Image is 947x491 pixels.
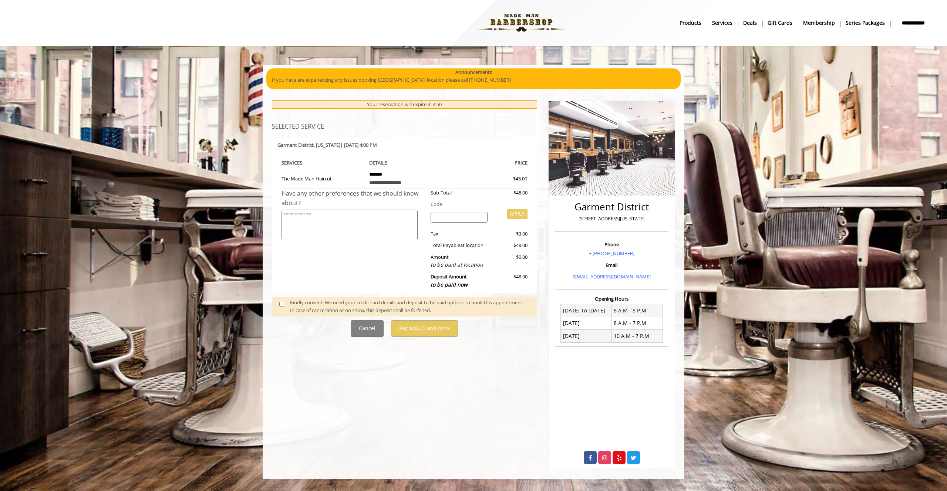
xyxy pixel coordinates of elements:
button: APPLY [507,209,528,219]
div: $0.00 [493,253,527,269]
button: Cancel [351,320,384,337]
button: Pay $48.00 and Book [391,320,458,337]
p: If you have are experiencing any issues booking [GEOGRAPHIC_DATA] location please call [PHONE_NUM... [272,76,675,84]
b: products [680,19,701,27]
a: [EMAIL_ADDRESS][DOMAIN_NAME] [573,273,651,280]
td: 10 A.M - 7 P.M [611,330,663,342]
a: ServicesServices [707,17,738,28]
h3: SELECTED SERVICE [272,123,537,130]
td: [DATE] To [DATE] [561,304,612,317]
div: Total Payable [425,241,493,249]
div: Have any other preferences that we should know about? [282,189,425,208]
a: DealsDeals [738,17,762,28]
div: to be paid at location [431,261,488,269]
b: Deals [743,19,757,27]
div: $3.00 [493,230,527,238]
h3: Phone [557,242,667,247]
div: $45.00 [486,175,527,183]
h2: Garment District [557,202,667,212]
b: Series packages [846,19,885,27]
span: , [US_STATE] [314,142,340,148]
b: Deposit Amount [431,273,468,288]
th: SERVICE [282,159,364,167]
div: Sub-Total [425,189,493,197]
div: Kindly consent: We need your credit card details and deposit to be paid upfront to book this appo... [290,299,530,314]
b: Garment District | [DATE] 4:00 PM [277,142,377,148]
div: $48.00 [493,273,527,289]
span: at location [460,242,483,248]
p: [STREET_ADDRESS][US_STATE] [557,215,667,223]
div: $48.00 [493,241,527,249]
b: gift cards [768,19,792,27]
th: PRICE [445,159,528,167]
div: Code [425,200,528,208]
b: Announcements [455,68,492,76]
span: S [300,159,302,166]
img: Made Man Barbershop logo [471,3,572,43]
span: to be paid now [431,281,468,288]
h3: Email [557,263,667,268]
td: The Made Man Haircut [282,167,364,189]
td: [DATE] [561,317,612,329]
th: DETAILS [364,159,446,167]
a: MembershipMembership [798,17,840,28]
td: 8 A.M - 8 P.M [611,304,663,317]
div: Your reservation will expire in 4:50 [272,100,537,109]
a: Gift cardsgift cards [762,17,798,28]
div: Amount [425,253,493,269]
b: Membership [803,19,835,27]
div: $45.00 [493,189,527,197]
a: + [PHONE_NUMBER] [589,250,634,257]
a: Productsproducts [674,17,707,28]
a: Series packagesSeries packages [840,17,890,28]
td: 8 A.M - 7 P.M [611,317,663,329]
h3: Opening Hours [555,296,668,301]
div: Tax [425,230,493,238]
td: [DATE] [561,330,612,342]
b: Services [712,19,732,27]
